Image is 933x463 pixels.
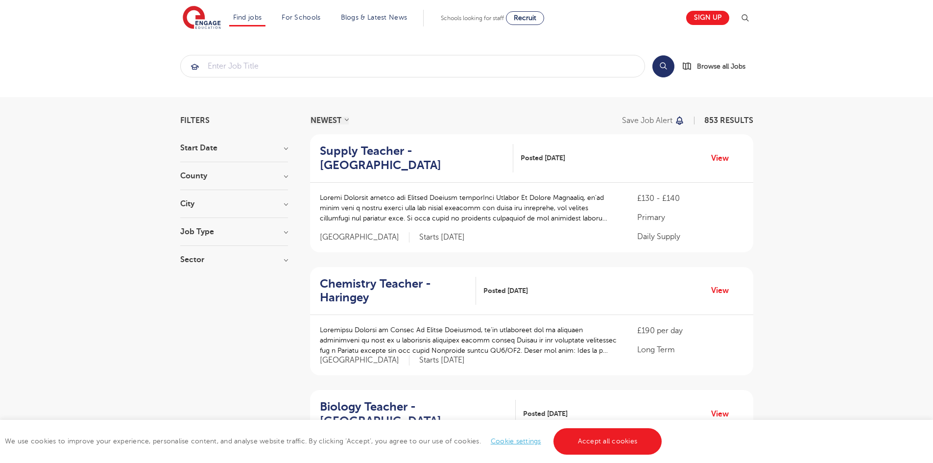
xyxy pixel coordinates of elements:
a: Find jobs [233,14,262,21]
p: Save job alert [622,117,672,124]
h3: Sector [180,256,288,264]
p: £130 - £140 [637,193,743,204]
p: Starts [DATE] [419,232,465,243]
a: View [711,408,736,420]
p: Daily Supply [637,231,743,243]
img: Engage Education [183,6,221,30]
a: Cookie settings [491,438,541,445]
a: Recruit [506,11,544,25]
span: Recruit [514,14,536,22]
p: Primary [637,212,743,223]
span: We use cookies to improve your experience, personalise content, and analyse website traffic. By c... [5,438,664,445]
a: View [711,284,736,297]
span: Filters [180,117,210,124]
span: Posted [DATE] [521,153,565,163]
span: Schools looking for staff [441,15,504,22]
a: Biology Teacher - [GEOGRAPHIC_DATA] [320,400,516,428]
input: Submit [181,55,645,77]
h3: Start Date [180,144,288,152]
a: Browse all Jobs [682,61,753,72]
p: Loremipsu Dolorsi am Consec Ad Elitse Doeiusmod, te’in utlaboreet dol ma aliquaen adminimveni qu ... [320,325,618,356]
h3: City [180,200,288,208]
div: Submit [180,55,645,77]
span: Browse all Jobs [697,61,745,72]
span: [GEOGRAPHIC_DATA] [320,355,409,366]
button: Search [652,55,674,77]
h3: County [180,172,288,180]
span: 853 RESULTS [704,116,753,125]
span: Posted [DATE] [483,286,528,296]
span: Posted [DATE] [523,409,568,419]
a: Chemistry Teacher - Haringey [320,277,476,305]
a: View [711,152,736,165]
a: Supply Teacher - [GEOGRAPHIC_DATA] [320,144,514,172]
h2: Supply Teacher - [GEOGRAPHIC_DATA] [320,144,506,172]
a: Accept all cookies [553,428,662,455]
a: Sign up [686,11,729,25]
p: Starts [DATE] [419,355,465,366]
span: [GEOGRAPHIC_DATA] [320,232,409,243]
a: Blogs & Latest News [341,14,407,21]
a: For Schools [282,14,320,21]
p: Loremi Dolorsit ametco adi Elitsed Doeiusm temporInci Utlabor Et Dolore Magnaaliq, en’ad minim ve... [320,193,618,223]
h2: Biology Teacher - [GEOGRAPHIC_DATA] [320,400,508,428]
h2: Chemistry Teacher - Haringey [320,277,468,305]
h3: Job Type [180,228,288,236]
p: Long Term [637,344,743,356]
p: £190 per day [637,325,743,337]
button: Save job alert [622,117,685,124]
